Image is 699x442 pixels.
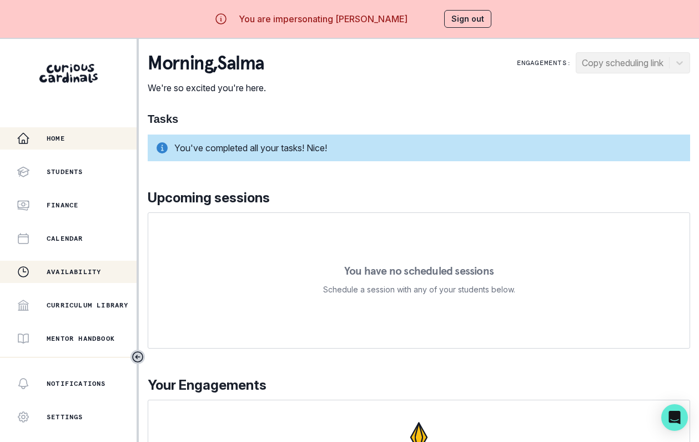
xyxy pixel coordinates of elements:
[47,234,83,243] p: Calendar
[148,81,266,95] p: We're so excited you're here.
[661,404,688,431] div: Open Intercom Messenger
[47,167,83,176] p: Students
[517,58,571,67] p: Engagements:
[47,301,129,310] p: Curriculum Library
[148,188,690,208] p: Upcoming sessions
[344,265,494,276] p: You have no scheduled sessions
[39,64,98,83] img: Curious Cardinals Logo
[47,134,65,143] p: Home
[47,379,106,388] p: Notifications
[323,283,515,296] p: Schedule a session with any of your students below.
[239,12,408,26] p: You are impersonating [PERSON_NAME]
[148,52,266,75] p: morning , Salma
[444,10,491,28] button: Sign out
[47,267,101,276] p: Availability
[148,135,690,161] div: You've completed all your tasks! Nice!
[148,375,690,395] p: Your Engagements
[47,334,115,343] p: Mentor Handbook
[47,413,83,421] p: Settings
[47,201,78,210] p: Finance
[148,112,690,126] h1: Tasks
[130,350,145,364] button: Toggle sidebar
